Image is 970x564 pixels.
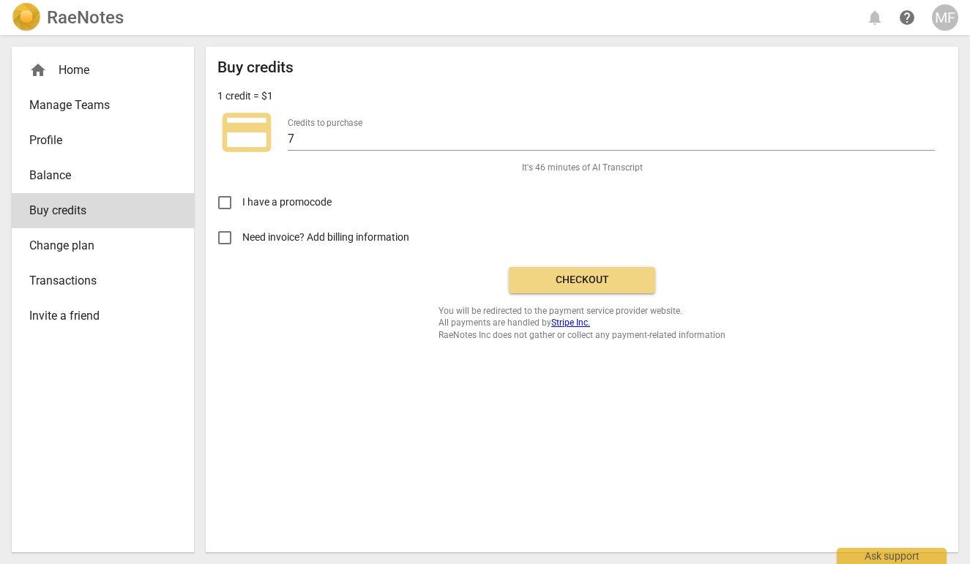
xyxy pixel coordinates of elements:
[12,263,194,298] a: Transactions
[29,307,165,325] span: Invite a friend
[932,4,958,31] button: MF
[29,237,165,255] span: Change plan
[12,298,194,334] a: Invite a friend
[217,103,276,162] span: credit_card
[12,3,124,32] a: LogoRaeNotes
[837,548,947,564] div: Ask support
[12,3,41,32] img: Logo
[29,272,165,290] span: Transactions
[29,132,165,149] span: Profile
[898,9,916,26] span: help
[12,53,194,88] div: Home
[29,167,165,184] span: Balance
[242,230,411,245] span: Need invoice? Add billing information
[29,61,47,79] span: home
[242,195,332,210] span: I have a promocode
[29,202,165,219] span: Buy credits
[509,267,655,293] button: Checkout
[12,228,194,263] a: Change plan
[29,61,165,79] div: Home
[12,158,194,193] a: Balance
[12,193,194,228] a: Buy credits
[521,273,643,287] span: Checkout
[217,59,294,77] h2: Buy credits
[12,123,194,158] a: Profile
[894,4,920,31] a: Help
[47,7,124,28] h2: RaeNotes
[439,305,725,342] span: You will be redirected to the payment service provider website. All payments are handled by RaeNo...
[217,89,273,104] p: 1 credit = $1
[551,317,590,328] a: Stripe Inc.
[522,162,643,174] span: It's 46 minutes of AI Transcript
[12,88,194,123] a: Manage Teams
[29,97,165,114] span: Manage Teams
[288,119,362,127] label: Credits to purchase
